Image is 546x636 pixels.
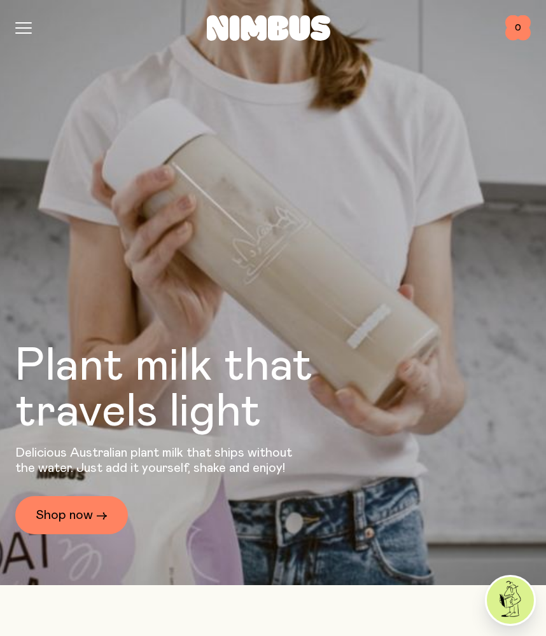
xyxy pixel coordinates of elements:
[15,445,300,476] p: Delicious Australian plant milk that ships without the water. Just add it yourself, shake and enjoy!
[15,496,128,534] a: Shop now →
[487,577,534,624] img: agent
[505,15,531,41] button: 0
[15,343,382,435] h1: Plant milk that travels light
